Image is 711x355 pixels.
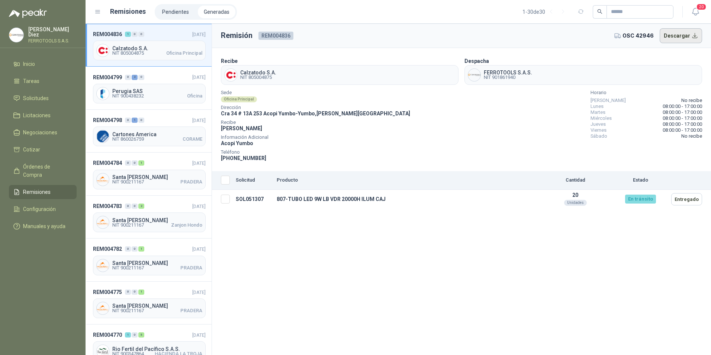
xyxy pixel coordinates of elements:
img: Company Logo [9,28,23,42]
span: NIT 900211167 [112,266,144,270]
span: Calzatodo S.A. [240,70,276,75]
div: 0 [132,204,138,209]
span: [PHONE_NUMBER] [221,155,266,161]
b: Recibe [221,58,238,64]
span: Cra 34 # 13A 253 Acopi Yumbo - Yumbo , [PERSON_NAME][GEOGRAPHIC_DATA] [221,111,410,116]
span: [DATE] [192,160,206,166]
span: Información Adicional [221,135,410,139]
span: NIT 805004875 [112,51,144,55]
div: 0 [132,160,138,166]
span: Órdenes de Compra [23,163,70,179]
span: Rio Fertil del Pacífico S.A.S. [112,346,202,352]
span: Lunes [591,103,604,109]
a: Inicio [9,57,77,71]
div: 1 - 30 de 30 [522,6,569,18]
a: Licitaciones [9,108,77,122]
img: Company Logo [97,302,109,314]
span: Sede [221,91,410,95]
span: Solicitudes [23,94,49,102]
div: 0 [138,118,144,123]
span: REM004783 [93,202,122,210]
span: [DATE] [192,118,206,123]
span: 08:00:00 - 17:00:00 [663,121,702,127]
li: Generadas [198,6,235,18]
span: Santa [PERSON_NAME] [112,303,202,308]
img: Company Logo [97,173,109,186]
span: Cartones America [112,132,202,137]
a: REM004836100[DATE] Company LogoCalzatodo S.A.NIT 805004875Oficina Principal [86,24,212,67]
div: 0 [125,290,131,295]
td: En tránsito [612,190,668,209]
a: REM004782001[DATE] Company LogoSanta [PERSON_NAME]NIT 900211167PRADERA [86,239,212,281]
div: 0 [132,246,138,252]
span: Oficina Principal [166,51,202,55]
a: Pendientes [156,6,195,18]
span: search [597,9,602,14]
span: NIT 900211167 [112,180,144,184]
th: Estado [612,171,668,190]
span: Configuración [23,205,56,213]
a: Tareas [9,74,77,88]
a: REM004784001[DATE] Company LogoSanta [PERSON_NAME]NIT 900211167PRADERA [86,153,212,195]
div: 1 [125,332,131,338]
span: PRADERA [180,308,202,313]
div: En tránsito [625,195,656,204]
span: Acopi Yumbo [221,140,253,146]
span: NIT 805004875 [240,75,276,80]
span: 08:00:00 - 17:00:00 [663,127,702,133]
a: Cotizar [9,143,77,157]
button: 20 [689,5,702,19]
a: Solicitudes [9,91,77,105]
span: [DATE] [192,204,206,209]
span: Recibe [221,121,410,124]
a: REM004775001[DATE] Company LogoSanta [PERSON_NAME]NIT 900211167PRADERA [86,282,212,324]
span: Jueves [591,121,606,127]
th: Seleccionar/deseleccionar [212,171,233,190]
span: OSC 42946 [622,32,654,40]
span: [PERSON_NAME] [591,97,626,103]
span: Dirección [221,106,410,109]
div: 0 [132,32,138,37]
img: Logo peakr [9,9,47,18]
span: PRADERA [180,180,202,184]
span: NIT 901861940 [484,75,532,80]
div: 1 [132,118,138,123]
div: 0 [125,204,131,209]
span: NIT 900211167 [112,308,144,313]
div: 0 [125,118,131,123]
div: 2 [132,75,138,80]
span: Inicio [23,60,35,68]
span: REM004836 [258,32,293,40]
a: Remisiones [9,185,77,199]
span: NIT 900438232 [112,94,144,98]
span: Santa [PERSON_NAME] [112,175,202,180]
p: 20 [541,192,609,198]
span: PRADERA [180,266,202,270]
div: 2 [138,204,144,209]
div: 0 [138,75,144,80]
span: Tareas [23,77,39,85]
span: Santa [PERSON_NAME] [112,218,202,223]
span: Sábado [591,133,607,139]
span: No recibe [681,97,702,103]
span: REM004784 [93,159,122,167]
span: Remisiones [23,188,51,196]
div: 0 [125,246,131,252]
span: Martes [591,109,605,115]
th: Solicitud [233,171,274,190]
span: Horario [591,91,702,95]
div: Oficina Principal [221,96,257,102]
span: Teléfono [221,150,410,154]
a: Negociaciones [9,125,77,140]
div: 1 [138,290,144,295]
td: SOL051307 [233,190,274,209]
button: Entregado [671,193,702,205]
span: Miércoles [591,115,612,121]
a: Órdenes de Compra [9,160,77,182]
span: REM004799 [93,73,122,81]
img: Company Logo [225,69,237,81]
span: FERROTOOLS S.A.S. [484,70,532,75]
div: 1 [125,32,131,37]
div: 0 [125,75,131,80]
